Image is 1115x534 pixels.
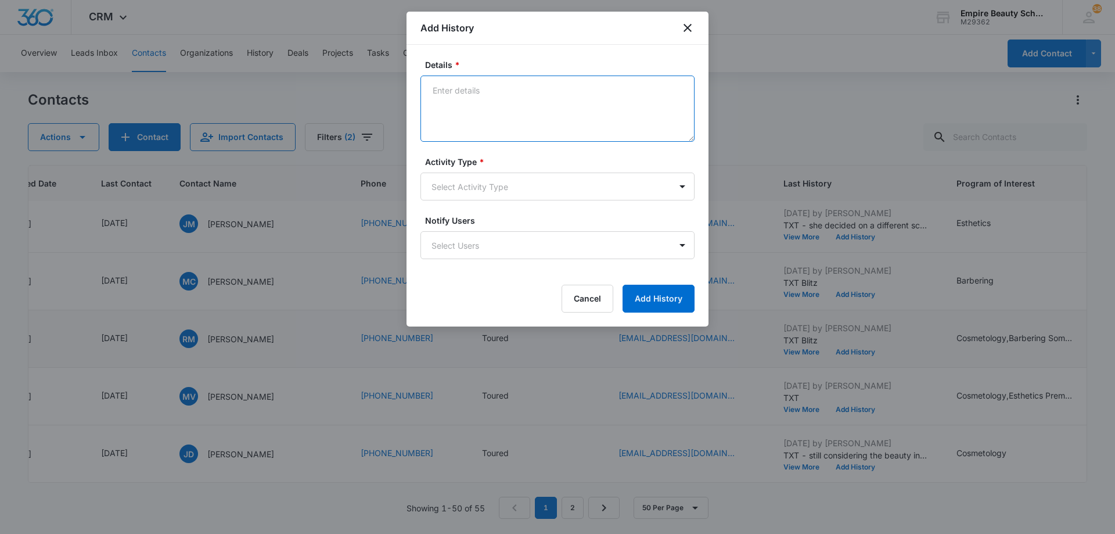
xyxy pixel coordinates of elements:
button: Cancel [562,285,613,313]
h1: Add History [420,21,474,35]
button: Add History [623,285,695,313]
button: close [681,21,695,35]
label: Details [425,59,699,71]
label: Notify Users [425,214,699,227]
label: Activity Type [425,156,699,168]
